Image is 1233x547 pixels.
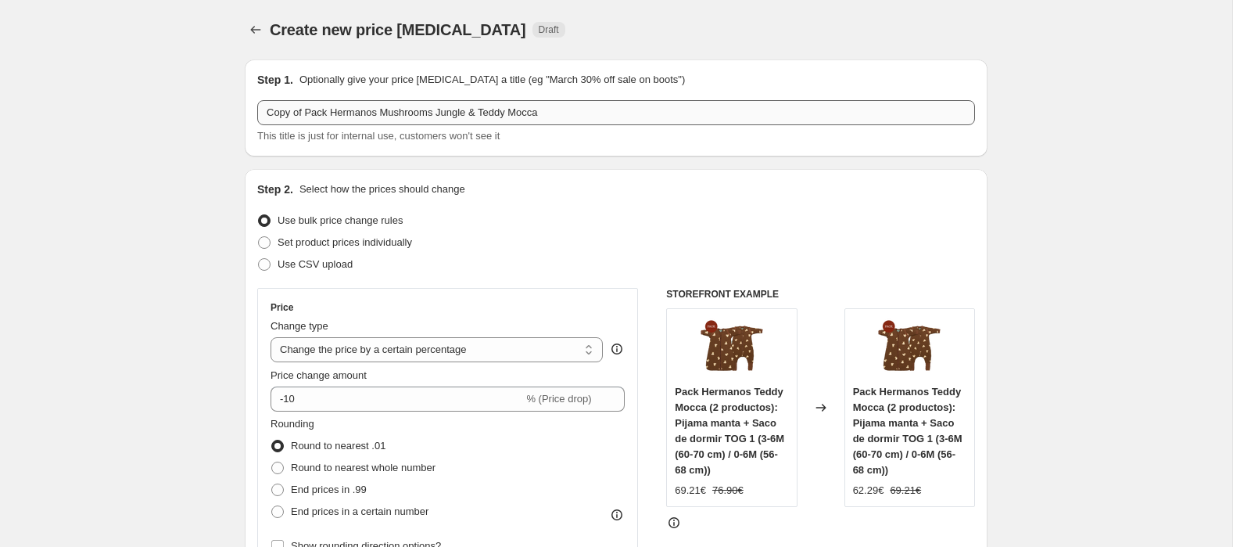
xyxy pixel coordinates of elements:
[271,418,314,430] span: Rounding
[675,386,784,476] span: Pack Hermanos Teddy Mocca (2 productos): Pijama manta + Saco de dormir TOG 1 (3-6M (60-70 cm) / 0...
[291,506,428,517] span: End prices in a certain number
[539,23,559,36] span: Draft
[257,72,293,88] h2: Step 1.
[291,484,367,495] span: End prices in .99
[675,483,706,498] div: 69.21€
[257,182,293,197] h2: Step 2.
[853,386,962,476] span: Pack Hermanos Teddy Mocca (2 productos): Pijama manta + Saco de dormir TOG 1 (3-6M (60-70 cm) / 0...
[278,214,403,226] span: Use bulk price change rules
[270,21,526,38] span: Create new price [MEDICAL_DATA]
[526,393,591,405] span: % (Price drop)
[278,258,353,270] span: Use CSV upload
[878,317,941,380] img: moccateddypack_6d14bafd-5a86-4a28-ae89-2eaafe6830c1_80x.png
[890,483,921,498] strike: 69.21€
[853,483,884,498] div: 62.29€
[666,288,975,300] h6: STOREFRONT EXAMPLE
[299,182,465,197] p: Select how the prices should change
[291,462,435,473] span: Round to nearest whole number
[609,341,625,357] div: help
[257,100,975,125] input: 30% off holiday sale
[712,483,744,498] strike: 76.90€
[701,317,763,380] img: moccateddypack_6d14bafd-5a86-4a28-ae89-2eaafe6830c1_80x.png
[271,320,328,332] span: Change type
[271,369,367,381] span: Price change amount
[271,301,293,314] h3: Price
[278,236,412,248] span: Set product prices individually
[245,19,267,41] button: Price change jobs
[271,387,523,412] input: -15
[291,440,385,452] span: Round to nearest .01
[257,130,500,142] span: This title is just for internal use, customers won't see it
[299,72,685,88] p: Optionally give your price [MEDICAL_DATA] a title (eg "March 30% off sale on boots")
